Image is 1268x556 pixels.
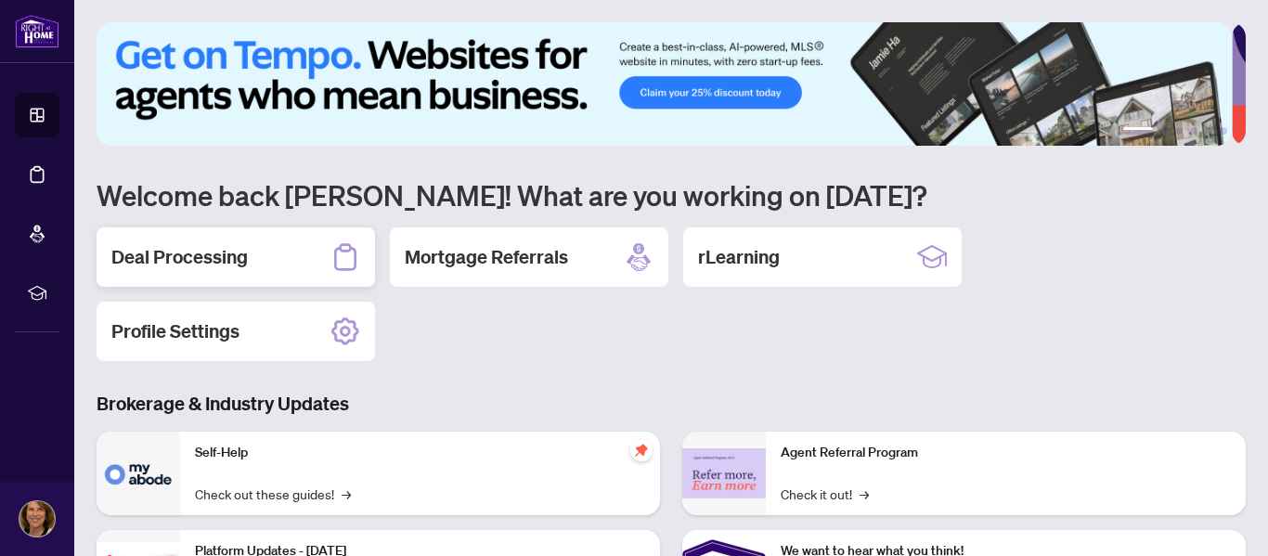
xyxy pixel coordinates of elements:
[1175,127,1183,135] button: 3
[111,318,239,344] h2: Profile Settings
[860,484,869,504] span: →
[1123,127,1153,135] button: 1
[97,432,180,515] img: Self-Help
[630,439,653,461] span: pushpin
[97,22,1232,146] img: Slide 0
[781,484,869,504] a: Check it out!→
[698,244,780,270] h2: rLearning
[15,14,59,48] img: logo
[111,244,248,270] h2: Deal Processing
[19,501,55,537] img: Profile Icon
[97,391,1246,417] h3: Brokerage & Industry Updates
[195,443,645,463] p: Self-Help
[1220,127,1227,135] button: 6
[1190,127,1197,135] button: 4
[682,448,766,499] img: Agent Referral Program
[405,244,568,270] h2: Mortgage Referrals
[1194,491,1249,547] button: Open asap
[1160,127,1168,135] button: 2
[1205,127,1212,135] button: 5
[781,443,1231,463] p: Agent Referral Program
[97,177,1246,213] h1: Welcome back [PERSON_NAME]! What are you working on [DATE]?
[342,484,351,504] span: →
[195,484,351,504] a: Check out these guides!→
